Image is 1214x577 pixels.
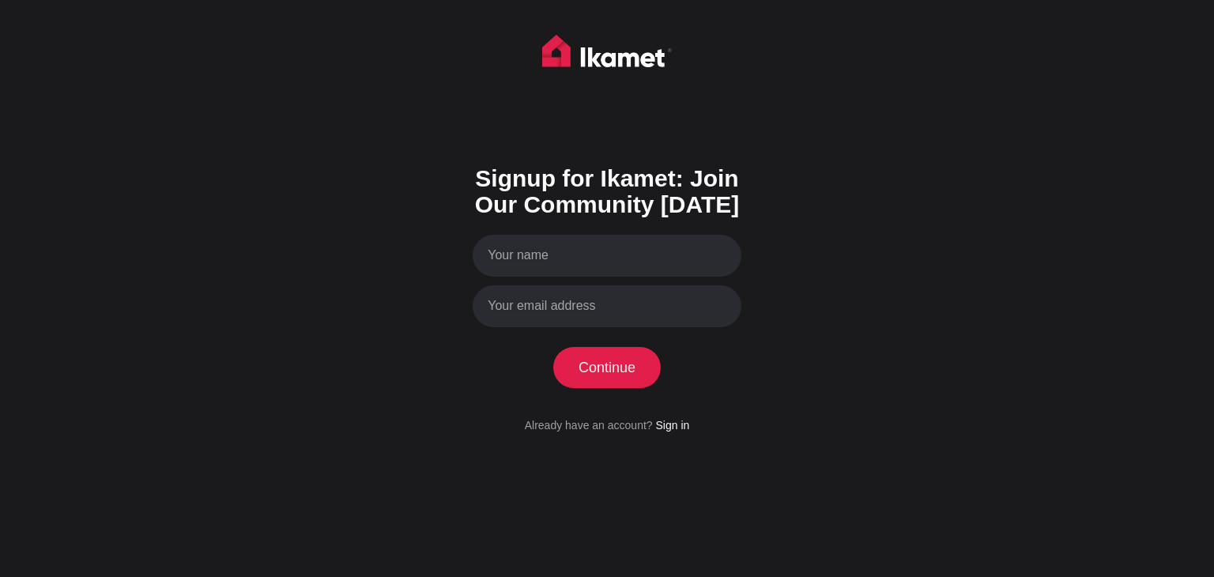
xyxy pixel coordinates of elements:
button: Continue [553,347,662,388]
a: Sign in [655,419,689,432]
h1: Signup for Ikamet: Join Our Community [DATE] [473,165,741,217]
input: Your name [473,235,741,277]
img: Ikamet home [542,35,672,74]
span: Already have an account? [525,419,653,432]
input: Your email address [473,285,741,327]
